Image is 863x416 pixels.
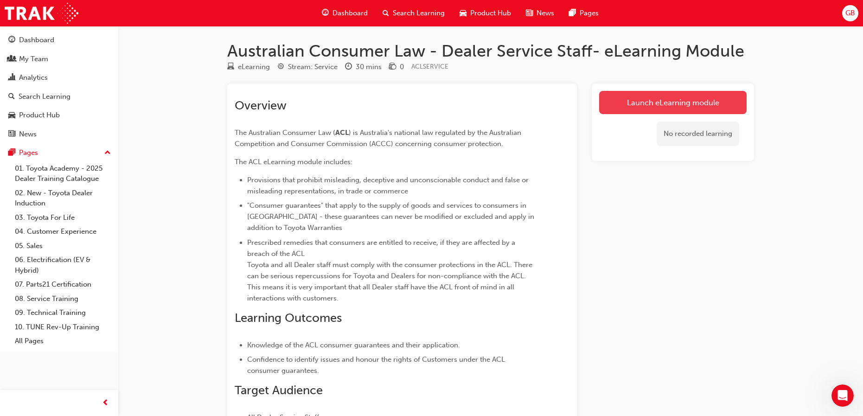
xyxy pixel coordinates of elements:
[227,61,270,73] div: Type
[518,4,562,23] a: news-iconNews
[845,8,855,19] span: GB
[393,8,445,19] span: Search Learning
[4,69,115,86] a: Analytics
[247,341,460,349] span: Knowledge of the ACL consumer guarantees and their application.
[235,98,287,113] span: Overview
[235,128,335,137] span: The Australian Consumer Law (
[247,355,507,375] span: Confidence to identify issues and honour the rights of Customers under the ACL consumer guarantees.
[277,63,284,71] span: target-icon
[460,7,467,19] span: car-icon
[526,7,533,19] span: news-icon
[314,4,375,23] a: guage-iconDashboard
[5,3,78,24] img: Trak
[411,63,448,70] span: Learning resource code
[11,320,115,334] a: 10. TUNE Rev-Up Training
[238,62,270,72] div: eLearning
[19,129,37,140] div: News
[11,292,115,306] a: 08. Service Training
[335,128,349,137] span: ACL
[8,36,15,45] span: guage-icon
[11,253,115,277] a: 06. Electrification (EV & Hybrid)
[580,8,599,19] span: Pages
[356,62,382,72] div: 30 mins
[288,62,338,72] div: Stream: Service
[247,176,531,195] span: Provisions that prohibit misleading, deceptive and unconscionable conduct and false or misleading...
[8,149,15,157] span: pages-icon
[19,91,70,102] div: Search Learning
[235,383,323,397] span: Target Audience
[11,239,115,253] a: 05. Sales
[235,311,342,325] span: Learning Outcomes
[389,61,404,73] div: Price
[842,5,858,21] button: GB
[8,130,15,139] span: news-icon
[470,8,511,19] span: Product Hub
[227,63,234,71] span: learningResourceType_ELEARNING-icon
[569,7,576,19] span: pages-icon
[11,161,115,186] a: 01. Toyota Academy - 2025 Dealer Training Catalogue
[8,74,15,82] span: chart-icon
[8,111,15,120] span: car-icon
[4,88,115,105] a: Search Learning
[4,32,115,49] a: Dashboard
[104,147,111,159] span: up-icon
[389,63,396,71] span: money-icon
[375,4,452,23] a: search-iconSearch Learning
[8,55,15,64] span: people-icon
[277,61,338,73] div: Stream
[11,306,115,320] a: 09. Technical Training
[452,4,518,23] a: car-iconProduct Hub
[322,7,329,19] span: guage-icon
[11,186,115,211] a: 02. New - Toyota Dealer Induction
[831,384,854,407] iframe: Intercom live chat
[227,41,754,61] h1: Australian Consumer Law - Dealer Service Staff- eLearning Module
[599,91,747,114] a: Launch eLearning module
[4,144,115,161] button: Pages
[4,107,115,124] a: Product Hub
[235,128,523,148] span: ) is Australia's national law regulated by the Australian Competition and Consumer Commission (AC...
[19,72,48,83] div: Analytics
[657,122,739,146] div: No recorded learning
[19,147,38,158] div: Pages
[4,126,115,143] a: News
[4,51,115,68] a: My Team
[345,63,352,71] span: clock-icon
[11,211,115,225] a: 03. Toyota For Life
[247,238,534,302] span: Prescribed remedies that consumers are entitled to receive, if they are affected by a breach of t...
[19,35,54,45] div: Dashboard
[8,93,15,101] span: search-icon
[400,62,404,72] div: 0
[19,54,48,64] div: My Team
[345,61,382,73] div: Duration
[383,7,389,19] span: search-icon
[537,8,554,19] span: News
[19,110,60,121] div: Product Hub
[562,4,606,23] a: pages-iconPages
[332,8,368,19] span: Dashboard
[4,30,115,144] button: DashboardMy TeamAnalyticsSearch LearningProduct HubNews
[11,334,115,348] a: All Pages
[11,277,115,292] a: 07. Parts21 Certification
[247,201,536,232] span: "Consumer guarantees" that apply to the supply of goods and services to consumers in [GEOGRAPHIC_...
[102,397,109,409] span: prev-icon
[11,224,115,239] a: 04. Customer Experience
[235,158,352,166] span: The ACL eLearning module includes:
